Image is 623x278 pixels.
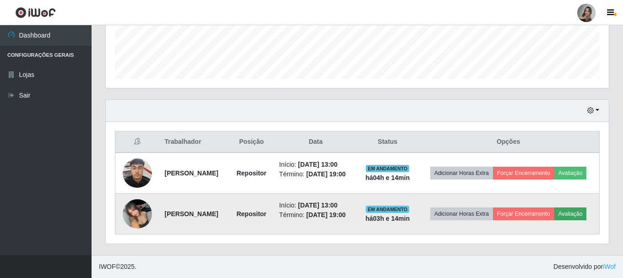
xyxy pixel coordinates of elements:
[279,201,352,210] li: Início:
[365,215,410,222] strong: há 03 h e 14 min
[430,167,493,180] button: Adicionar Horas Extra
[279,169,352,179] li: Término:
[159,131,229,153] th: Trabalhador
[365,174,410,181] strong: há 04 h e 14 min
[99,263,116,270] span: IWOF
[298,161,337,168] time: [DATE] 13:00
[237,169,266,177] strong: Repositor
[123,194,152,233] img: 1754455708839.jpeg
[366,165,409,172] span: EM ANDAMENTO
[164,169,218,177] strong: [PERSON_NAME]
[15,7,56,18] img: CoreUI Logo
[306,170,346,178] time: [DATE] 19:00
[430,207,493,220] button: Adicionar Horas Extra
[306,211,346,218] time: [DATE] 19:00
[554,167,587,180] button: Avaliação
[229,131,274,153] th: Posição
[553,262,616,272] span: Desenvolvido por
[164,210,218,218] strong: [PERSON_NAME]
[603,263,616,270] a: iWof
[298,202,337,209] time: [DATE] 13:00
[417,131,599,153] th: Opções
[493,207,554,220] button: Forçar Encerramento
[279,210,352,220] li: Término:
[493,167,554,180] button: Forçar Encerramento
[123,153,152,192] img: 1753794100219.jpeg
[279,160,352,169] li: Início:
[274,131,358,153] th: Data
[366,206,409,213] span: EM ANDAMENTO
[358,131,417,153] th: Status
[237,210,266,218] strong: Repositor
[99,262,136,272] span: © 2025 .
[554,207,587,220] button: Avaliação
